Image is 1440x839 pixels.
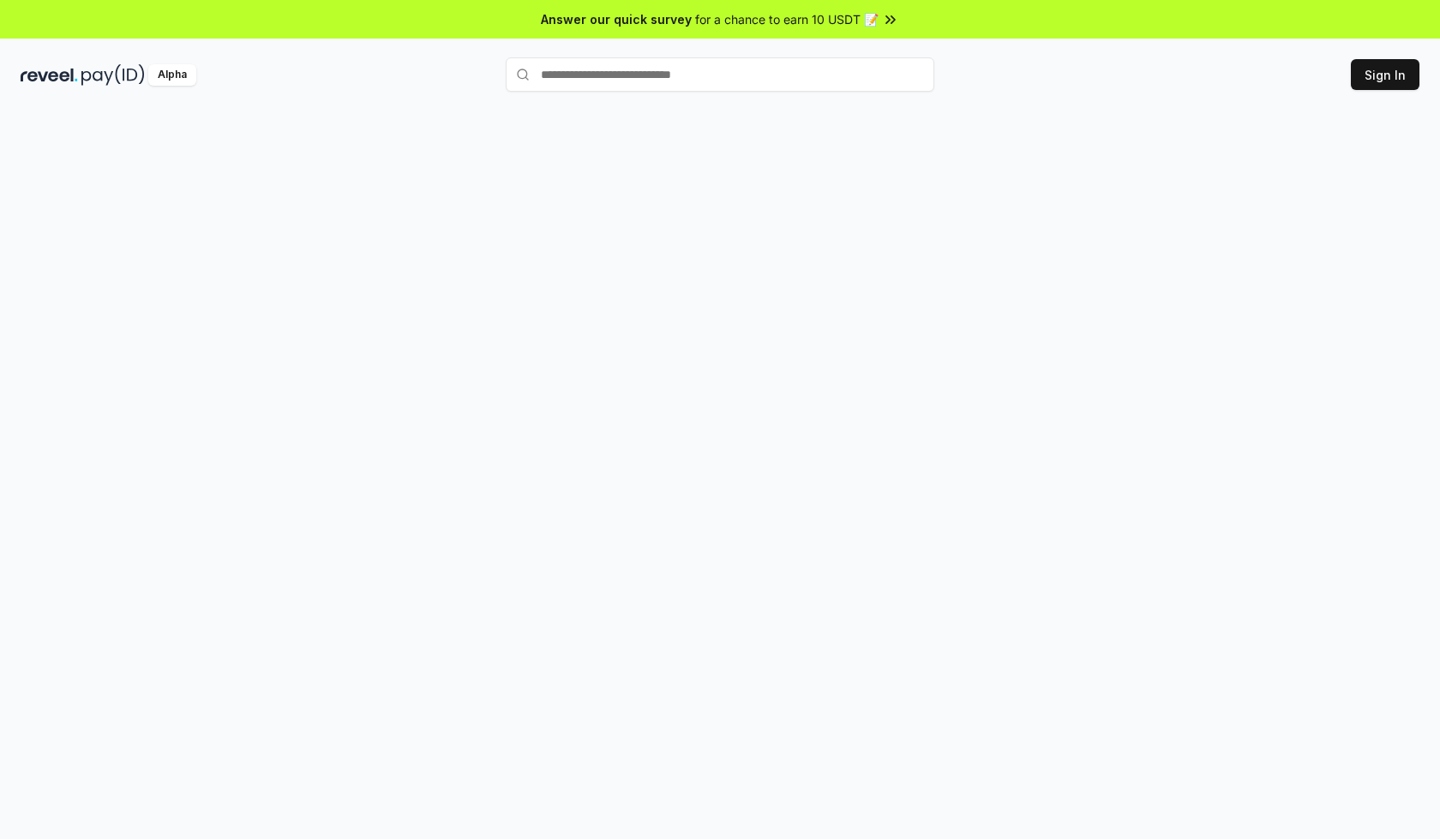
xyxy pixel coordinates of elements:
[1351,59,1419,90] button: Sign In
[81,64,145,86] img: pay_id
[148,64,196,86] div: Alpha
[21,64,78,86] img: reveel_dark
[541,10,692,28] span: Answer our quick survey
[695,10,879,28] span: for a chance to earn 10 USDT 📝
